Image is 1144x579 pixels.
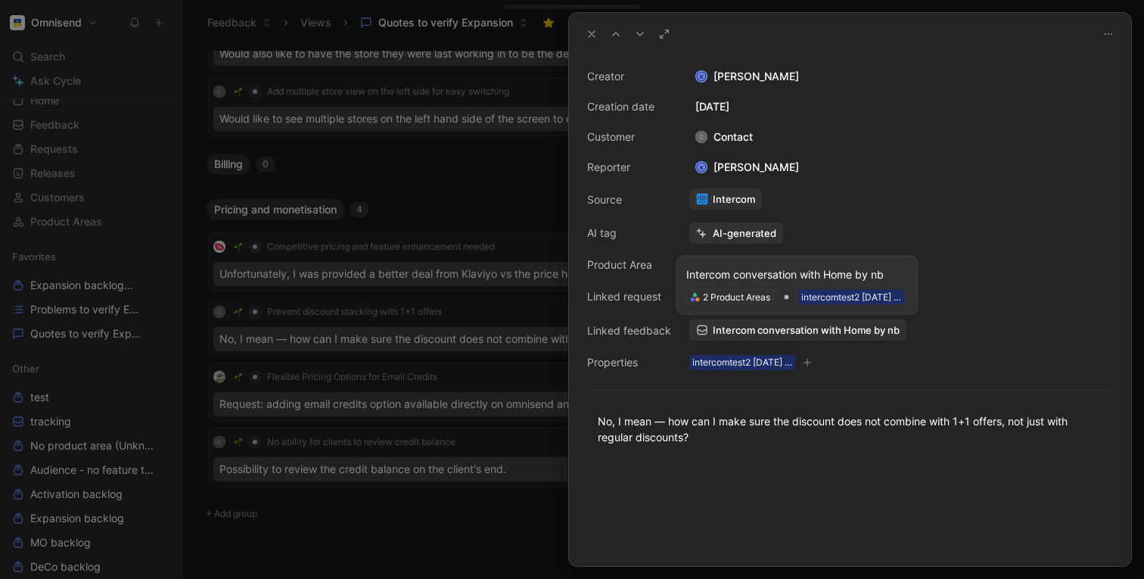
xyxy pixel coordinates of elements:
[587,98,671,116] div: Creation date
[692,355,792,370] div: intercomtest2 [DATE] 15:19
[713,323,900,337] span: Intercom conversation with Home by nb
[587,191,671,209] div: Source
[689,98,1113,116] div: [DATE]
[689,67,1113,86] div: [PERSON_NAME]
[689,319,906,341] a: Intercom conversation with Home by nb
[587,67,671,86] div: Creator
[697,163,707,173] div: K
[697,72,707,82] div: K
[689,223,783,244] button: AI-generated
[587,224,671,242] div: AI tag
[713,226,776,240] div: AI-generated
[587,288,671,306] div: Linked request
[689,128,759,146] div: Contact
[689,188,762,210] a: Intercom
[587,322,671,340] div: Linked feedback
[695,131,707,143] div: C
[587,158,671,176] div: Reporter
[587,353,671,372] div: Properties
[598,413,1102,445] div: No, I mean — how can I make sure the discount does not combine with 1+1 offers, not just with reg...
[587,256,671,274] div: Product Area
[689,158,805,176] div: [PERSON_NAME]
[587,128,671,146] div: Customer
